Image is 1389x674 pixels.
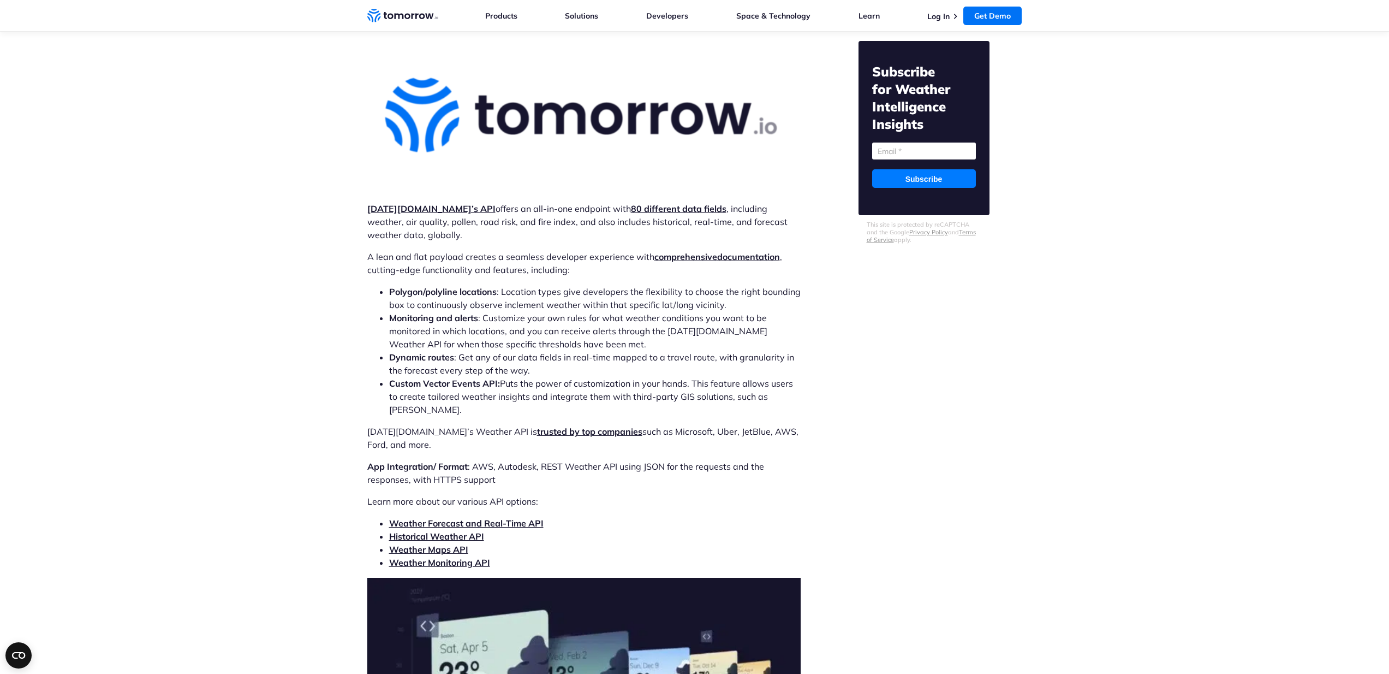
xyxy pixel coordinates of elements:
p: This site is protected by reCAPTCHA and the Google and apply. [867,221,981,244]
li: : Customize your own rules for what weather conditions you want to be monitored in which location... [389,311,801,351]
a: [DATE][DOMAIN_NAME]’s API [367,203,496,214]
a: Weather Monitoring API [389,557,490,568]
li: : Location types give developers the flexibility to choose the right bounding box to continuously... [389,285,801,311]
input: Email * [872,143,976,159]
strong: App Integration/ Format [367,461,468,472]
a: Weather Maps API [389,544,468,555]
a: Space & Technology [736,11,810,21]
strong: Monitoring and alerts [389,312,478,323]
a: trusted by top companies [537,426,642,437]
a: Home link [367,8,438,24]
input: Subscribe [872,169,976,188]
a: Learn [859,11,880,21]
b: Custom Vector Events API: [389,378,500,389]
h2: Subscribe for Weather Intelligence Insights [872,63,976,133]
button: Open CMP widget [5,642,32,669]
a: Solutions [565,11,598,21]
p: offers an all-in-one endpoint with , including weather, air quality, pollen, road risk, and fire ... [367,202,801,241]
strong: Dynamic routes [389,352,454,363]
p: : AWS, Autodesk, REST Weather API using JSON for the requests and the responses, with HTTPS support [367,460,801,486]
a: Privacy Policy [909,228,948,236]
strong: Polygon/polyline locations [389,286,497,297]
a: Historical Weather API [389,531,484,542]
a: Terms of Service [867,228,976,244]
a: Weather Forecast and Real-Time API [389,518,544,529]
p: A lean and flat payload creates a seamless developer experience with , cutting-edge functionality... [367,250,801,276]
p: [DATE][DOMAIN_NAME]’s Weather API is such as Microsoft, Uber, JetBlue, AWS, Ford, and more. [367,425,801,451]
a: Products [485,11,517,21]
li: Puts the power of customization in your hands. This feature allows users to create tailored weath... [389,377,801,416]
li: : Get any of our data fields in real-time mapped to a travel route, with granularity in the forec... [389,351,801,377]
p: Learn more about our various API options: [367,495,801,508]
a: Developers [646,11,688,21]
a: 80 different data fields [631,203,726,214]
a: Get Demo [963,7,1022,25]
a: documentation [717,251,780,262]
a: Log In [927,11,950,21]
a: comprehensive [654,251,717,262]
